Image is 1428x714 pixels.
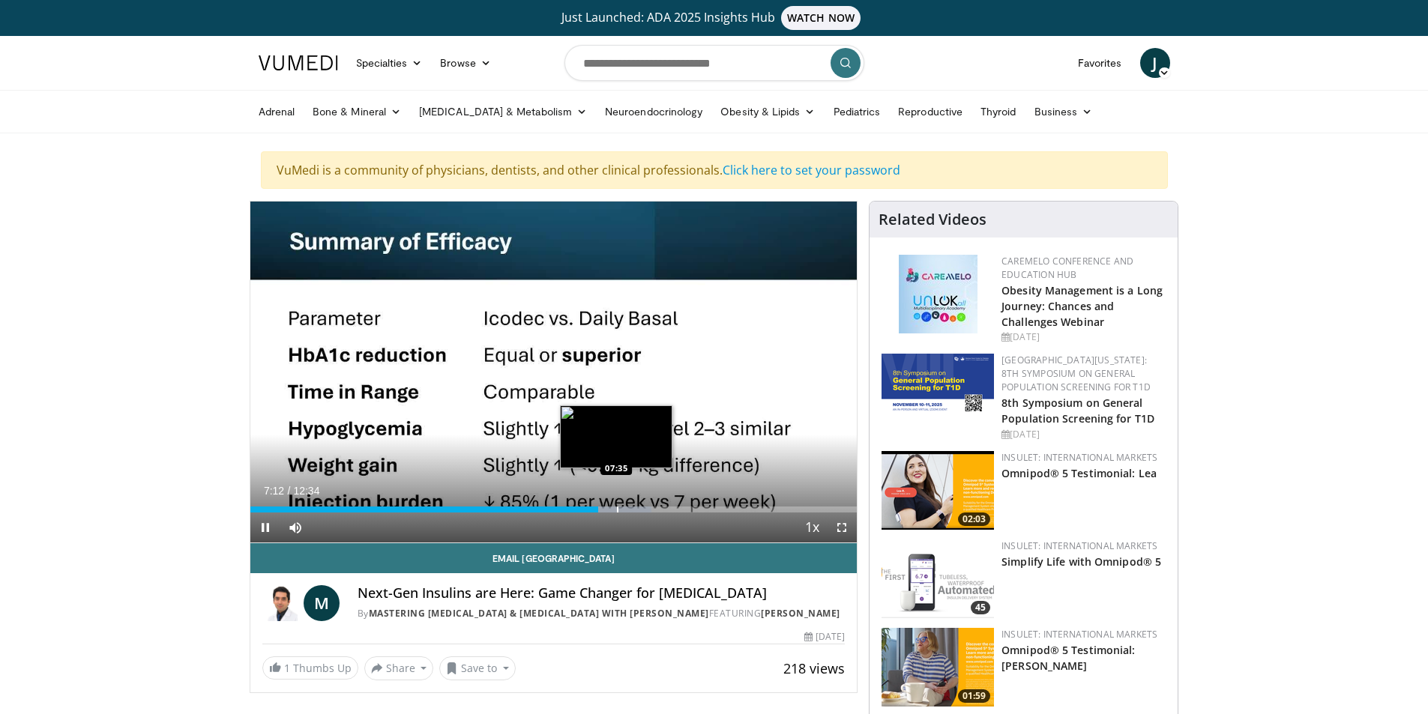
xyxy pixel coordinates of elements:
img: VuMedi Logo [259,55,338,70]
span: 7:12 [264,485,284,497]
a: Favorites [1069,48,1131,78]
a: Adrenal [250,97,304,127]
a: Simplify Life with Omnipod® 5 [1001,554,1161,569]
a: Insulet: International Markets [1001,628,1157,641]
span: 218 views [783,659,845,677]
a: M [304,585,340,621]
img: 85ac4157-e7e8-40bb-9454-b1e4c1845598.png.150x105_q85_crop-smart_upscale.png [882,451,994,530]
img: a980c80c-3cc5-49e4-b5c5-24109ca66f23.png.150x105_q85_autocrop_double_scale_upscale_version-0.2.png [882,354,994,411]
span: 02:03 [958,512,990,526]
span: 1 [284,661,290,675]
div: Progress Bar [250,506,858,512]
a: Insulet: International Markets [1001,451,1157,464]
h4: Next-Gen Insulins are Here: Game Changer for [MEDICAL_DATA] [358,585,845,602]
a: Bone & Mineral [304,97,410,127]
a: Browse [431,48,500,78]
button: Save to [439,656,516,680]
h4: Related Videos [879,211,986,229]
a: Click here to set your password [723,162,900,178]
a: [GEOGRAPHIC_DATA][US_STATE]: 8th Symposium on General Population Screening for T1D [1001,354,1151,393]
span: 45 [971,601,990,614]
div: [DATE] [804,630,845,644]
button: Playback Rate [797,512,827,542]
a: 1 Thumbs Up [262,656,358,680]
button: Pause [250,512,280,542]
span: 01:59 [958,689,990,703]
a: 01:59 [882,628,994,707]
img: Mastering Endocrine & Diabetes with Dr. Mazhar Dalvi [262,585,298,621]
a: Obesity & Lipids [711,97,824,127]
button: Fullscreen [827,512,857,542]
span: / [288,485,291,497]
a: 8th Symposium on General Population Screening for T1D [1001,396,1154,426]
img: image.jpeg [560,405,672,468]
button: Mute [280,512,310,542]
span: WATCH NOW [781,6,861,30]
img: 45df64a9-a6de-482c-8a90-ada250f7980c.png.150x105_q85_autocrop_double_scale_upscale_version-0.2.jpg [899,255,977,333]
a: Just Launched: ADA 2025 Insights HubWATCH NOW [261,6,1168,30]
button: Share [364,656,434,680]
span: 12:34 [293,485,319,497]
video-js: Video Player [250,202,858,543]
a: Pediatrics [825,97,890,127]
img: f4bac35f-2703-40d6-a70d-02c4a6bd0abe.png.150x105_q85_crop-smart_upscale.png [882,539,994,618]
a: 02:03 [882,451,994,530]
a: Specialties [347,48,432,78]
a: 45 [882,539,994,618]
div: [DATE] [1001,330,1166,344]
a: Insulet: International Markets [1001,539,1157,552]
a: Reproductive [889,97,971,127]
img: 6d50c0dd-ba08-46d7-8ee2-cf2a961867be.png.150x105_q85_crop-smart_upscale.png [882,628,994,707]
a: Obesity Management is a Long Journey: Chances and Challenges Webinar [1001,283,1163,329]
a: Mastering [MEDICAL_DATA] & [MEDICAL_DATA] with [PERSON_NAME] [369,607,709,620]
a: Email [GEOGRAPHIC_DATA] [250,543,858,573]
div: VuMedi is a community of physicians, dentists, and other clinical professionals. [261,151,1168,189]
a: Neuroendocrinology [596,97,711,127]
a: Omnipod® 5 Testimonial: [PERSON_NAME] [1001,643,1135,673]
a: [MEDICAL_DATA] & Metabolism [410,97,596,127]
a: CaReMeLO Conference and Education Hub [1001,255,1133,281]
a: J [1140,48,1170,78]
input: Search topics, interventions [564,45,864,81]
div: By FEATURING [358,607,845,620]
a: Thyroid [971,97,1025,127]
a: Omnipod® 5 Testimonial: Lea [1001,466,1157,480]
a: Business [1025,97,1102,127]
div: [DATE] [1001,428,1166,441]
a: [PERSON_NAME] [761,607,840,620]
